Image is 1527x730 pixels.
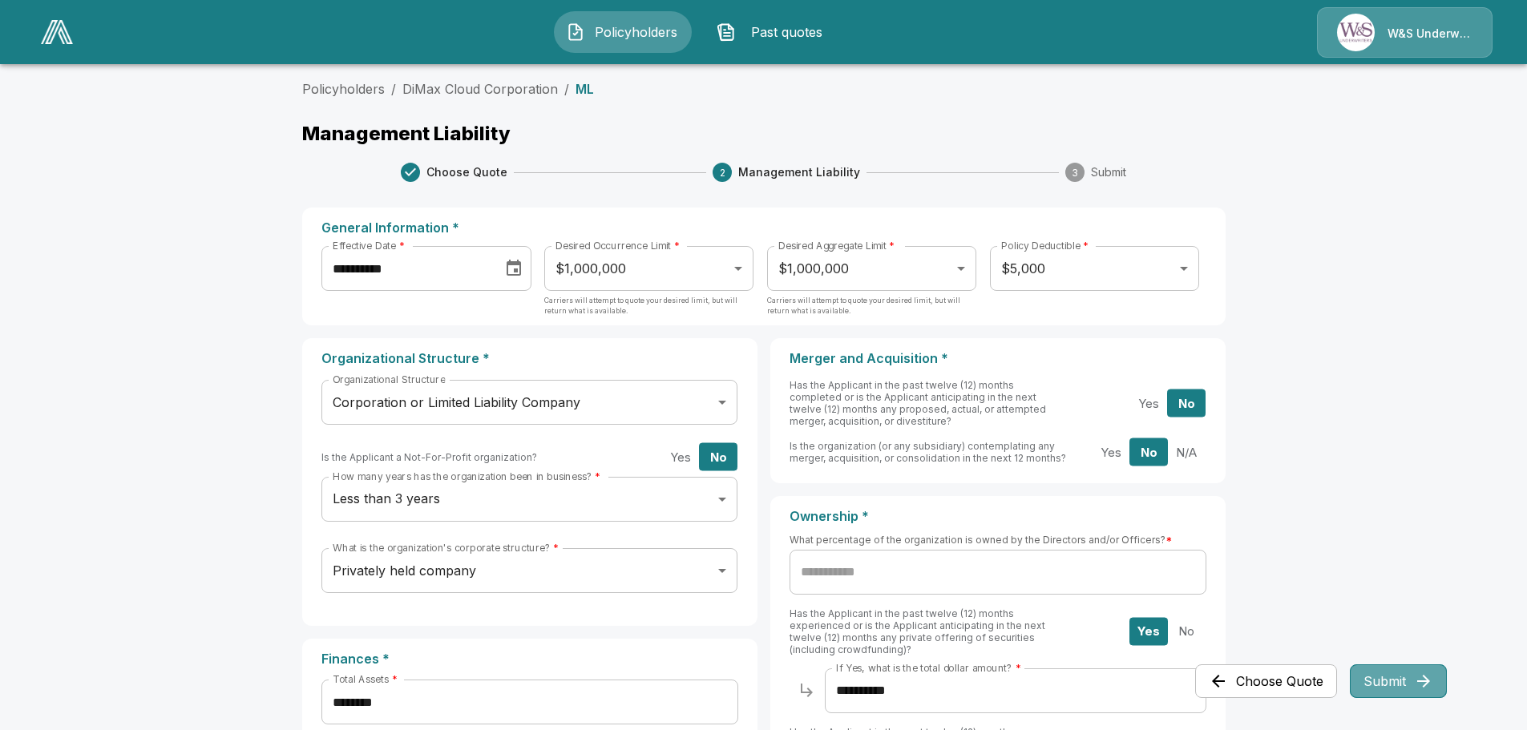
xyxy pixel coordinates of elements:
[1195,664,1337,698] button: Choose Quote
[321,548,737,593] div: Privately held company
[544,295,753,327] p: Carriers will attempt to quote your desired limit, but will return what is available.
[333,541,559,555] label: What is the organization's corporate structure?
[592,22,680,42] span: Policyholders
[790,531,1206,548] h6: What percentage of the organization is owned by the Directors and/or Officers?
[836,661,1020,675] label: If Yes, what is the total dollar amount?
[738,164,860,180] span: Management Liability
[1167,438,1206,466] button: N/A
[767,246,976,291] div: $1,000,000
[790,440,1066,464] span: Is the organization (or any subsidiary) contemplating any merger, acquisition, or consolidation i...
[1350,664,1447,698] button: Submit
[544,246,753,291] div: $1,000,000
[321,380,737,425] div: Corporation or Limited Liability Company
[767,295,976,327] p: Carriers will attempt to quote your desired limit, but will return what is available.
[576,83,594,95] p: ML
[321,451,537,463] span: Is the Applicant a Not-For-Profit organization?
[333,239,404,252] label: Effective Date
[321,220,1206,236] p: General Information *
[333,373,445,386] label: Organizational Structure
[790,509,1206,524] p: Ownership *
[391,79,396,99] li: /
[333,470,600,483] label: How many years has the organization been in business?
[790,379,1046,427] span: Has the Applicant in the past twelve (12) months completed or is the Applicant anticipating in th...
[742,22,830,42] span: Past quotes
[790,607,1045,655] span: Has the Applicant in the past twelve (12) months experienced or is the Applicant anticipating in ...
[1091,164,1126,180] span: Submit
[302,79,1226,99] nav: breadcrumb
[564,79,569,99] li: /
[1129,389,1168,417] button: Yes
[555,239,680,252] label: Desired Occurrence Limit
[1072,167,1078,179] text: 3
[498,252,530,284] button: Choose date, selected date is Nov 1, 2025
[705,11,842,53] button: Past quotes IconPast quotes
[554,11,692,53] button: Policyholders IconPolicyholders
[41,20,73,44] img: AA Logo
[1167,617,1206,645] button: No
[321,351,738,366] p: Organizational Structure *
[402,81,558,97] a: DiMax Cloud Corporation
[1001,239,1089,252] label: Policy Deductible
[1129,438,1168,466] button: No
[321,651,738,667] p: Finances *
[321,477,737,522] div: Less than 3 years
[333,672,397,686] label: Total Assets
[302,81,385,97] a: Policyholders
[1167,389,1206,417] button: No
[566,22,585,42] img: Policyholders Icon
[1129,617,1168,645] button: Yes
[990,246,1198,291] div: $5,000
[720,167,725,179] text: 2
[717,22,736,42] img: Past quotes Icon
[661,443,700,471] button: Yes
[790,351,1206,366] p: Merger and Acquisition *
[1092,438,1130,466] button: Yes
[699,443,737,471] button: No
[778,239,895,252] label: Desired Aggregate Limit
[426,164,507,180] span: Choose Quote
[302,124,1226,143] p: Management Liability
